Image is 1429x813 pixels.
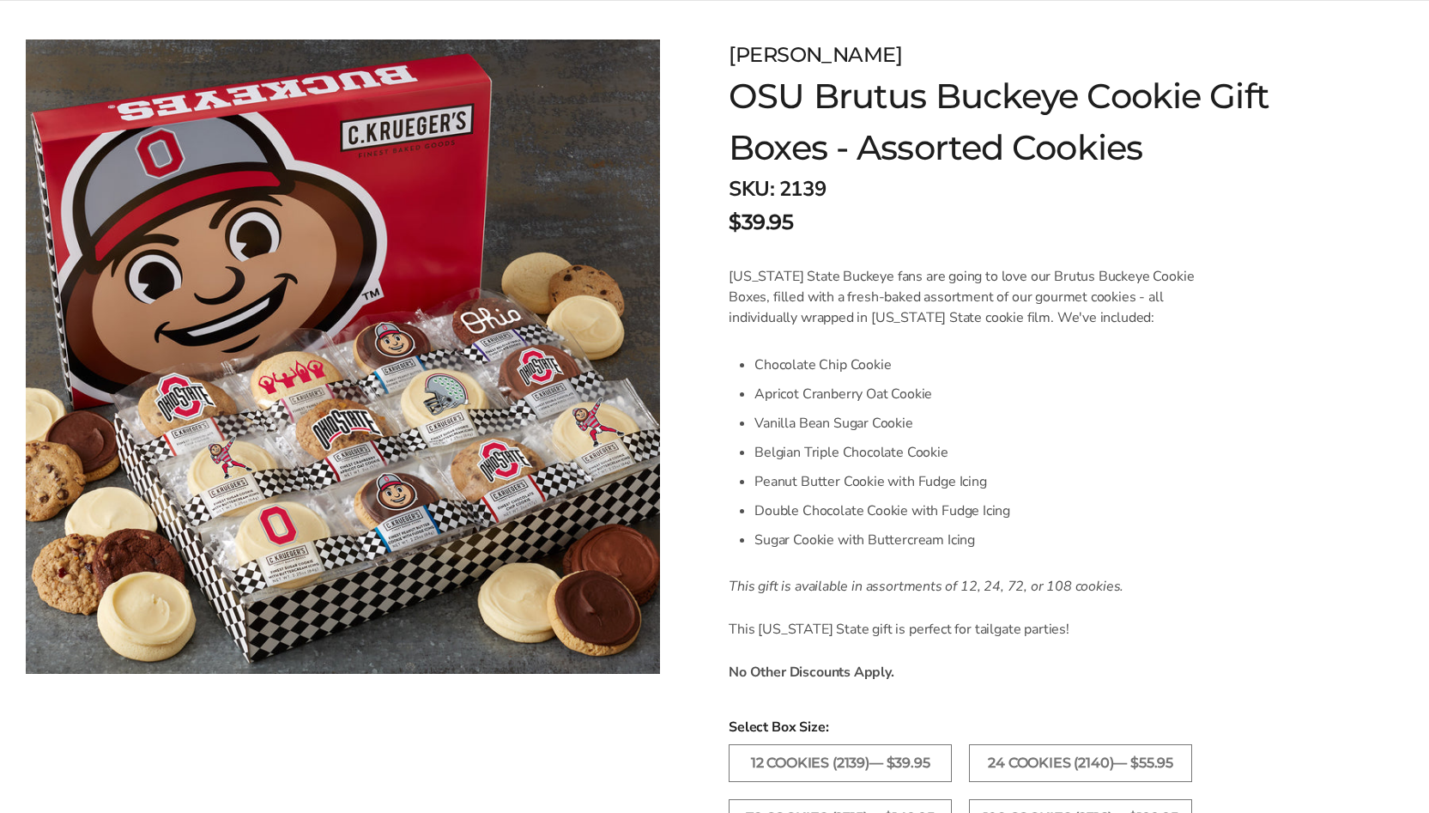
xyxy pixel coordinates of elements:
li: Double Chocolate Cookie with Fudge Icing [754,496,1198,525]
li: Belgian Triple Chocolate Cookie [754,438,1198,467]
label: 12 Cookies (2139)— $39.95 [729,744,952,782]
h1: OSU Brutus Buckeye Cookie Gift Boxes - Assorted Cookies [729,70,1276,173]
div: [PERSON_NAME] [729,39,1276,70]
em: This gift is available in assortments of 12, 24, 72, or 108 cookies. [729,577,1123,596]
li: Peanut Butter Cookie with Fudge Icing [754,467,1198,496]
p: This [US_STATE] State gift is perfect for tailgate parties! [729,619,1198,640]
li: Apricot Cranberry Oat Cookie [754,379,1198,409]
span: $39.95 [729,207,793,238]
img: OSU Brutus Buckeye Cookie Gift Boxes - Assorted Cookies [26,39,660,674]
strong: SKU: [729,175,774,203]
li: Sugar Cookie with Buttercream Icing [754,525,1198,555]
label: 24 Cookies (2140)— $55.95 [969,744,1192,782]
span: 2139 [779,175,826,203]
iframe: Sign Up via Text for Offers [14,748,178,799]
span: Select Box Size: [729,717,1386,737]
li: Vanilla Bean Sugar Cookie [754,409,1198,438]
p: [US_STATE] State Buckeye fans are going to love our Brutus Buckeye Cookie Boxes, filled with a fr... [729,266,1198,328]
li: Chocolate Chip Cookie [754,350,1198,379]
strong: No Other Discounts Apply. [729,663,894,682]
